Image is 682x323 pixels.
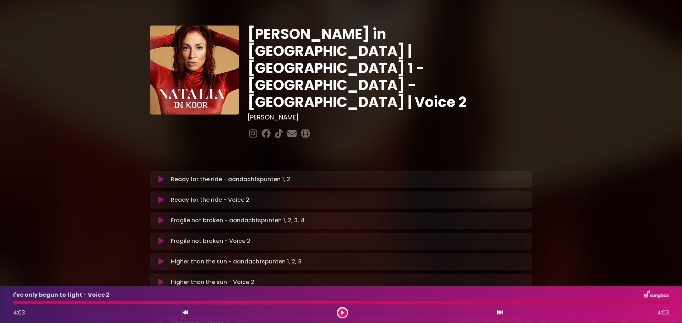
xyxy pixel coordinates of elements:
span: 4:03 [13,308,25,317]
h1: [PERSON_NAME] in [GEOGRAPHIC_DATA] | [GEOGRAPHIC_DATA] 1 - [GEOGRAPHIC_DATA] - [GEOGRAPHIC_DATA] ... [248,26,532,111]
h3: [PERSON_NAME] [248,113,532,121]
p: I've only begun to fight - Voice 2 [13,291,109,299]
p: Ready for the ride - Voice 2 [171,196,249,204]
p: Fragile not broken - Voice 2 [171,237,250,245]
p: Higher than the sun - Voice 2 [171,278,254,286]
p: Higher than the sun - aandachtspunten 1, 2, 3 [171,257,302,266]
img: YTVS25JmS9CLUqXqkEhs [150,26,239,115]
p: Ready for the ride - aandachtspunten 1, 2 [171,175,290,184]
span: 4:03 [657,308,669,317]
img: songbox-logo-white.png [644,290,669,300]
p: Fragile not broken - aandachtspunten 1, 2, 3, 4 [171,216,304,225]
